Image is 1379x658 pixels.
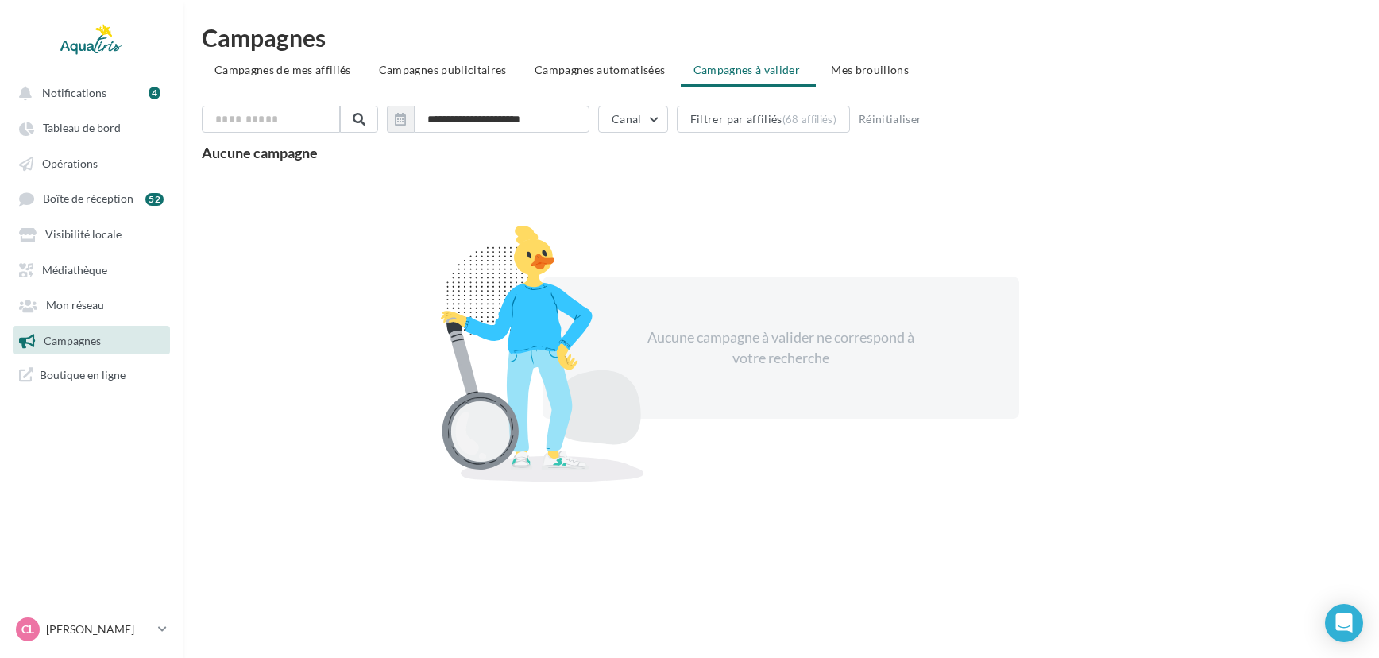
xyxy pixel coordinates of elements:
[21,621,34,637] span: CL
[598,106,668,133] button: Canal
[46,299,104,312] span: Mon réseau
[42,263,107,277] span: Médiathèque
[149,87,160,99] div: 4
[852,110,929,129] button: Réinitialiser
[677,106,850,133] button: Filtrer par affiliés(68 affiliés)
[44,334,101,347] span: Campagnes
[10,219,173,248] a: Visibilité locale
[10,361,173,389] a: Boutique en ligne
[644,327,917,368] div: Aucune campagne à valider ne correspond à votre recherche
[42,157,98,170] span: Opérations
[10,78,167,106] button: Notifications 4
[43,122,121,135] span: Tableau de bord
[10,255,173,284] a: Médiathèque
[214,63,351,76] span: Campagnes de mes affiliés
[202,25,1360,49] h1: Campagnes
[831,63,909,76] span: Mes brouillons
[42,86,106,99] span: Notifications
[40,367,126,382] span: Boutique en ligne
[10,326,173,354] a: Campagnes
[10,149,173,177] a: Opérations
[535,63,666,76] span: Campagnes automatisées
[45,228,122,242] span: Visibilité locale
[43,192,133,206] span: Boîte de réception
[10,113,173,141] a: Tableau de bord
[46,621,152,637] p: [PERSON_NAME]
[379,63,507,76] span: Campagnes publicitaires
[1325,604,1363,642] div: Open Intercom Messenger
[13,614,170,644] a: CL [PERSON_NAME]
[782,113,836,126] div: (68 affiliés)
[10,290,173,319] a: Mon réseau
[202,144,318,161] span: Aucune campagne
[145,193,164,206] div: 52
[10,184,173,213] a: Boîte de réception 52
